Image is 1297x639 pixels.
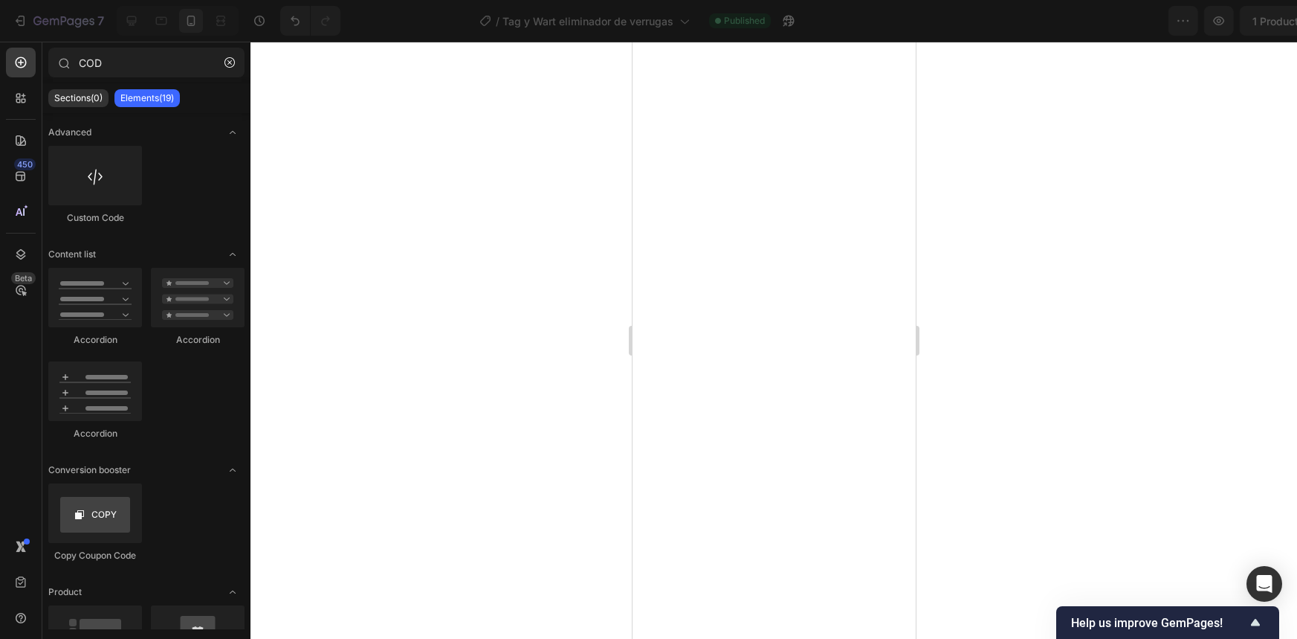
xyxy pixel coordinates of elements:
iframe: Design area [633,42,916,639]
button: Save [1143,6,1192,36]
div: Publish [1211,13,1248,29]
button: Publish [1198,6,1261,36]
span: Advanced [48,126,91,139]
input: Search Sections & Elements [48,48,245,77]
span: Help us improve GemPages! [1071,616,1246,630]
button: 7 [6,6,111,36]
span: Content list [48,248,96,261]
span: Toggle open [221,243,245,266]
span: Toggle open [221,121,245,144]
span: Toggle open [221,458,245,482]
p: 7 [97,12,104,30]
p: Elements(19) [120,92,174,104]
div: Undo/Redo [280,6,340,36]
span: 1 product assigned [1007,13,1104,29]
span: Product [48,585,82,599]
div: Accordion [48,427,142,440]
button: Show survey - Help us improve GemPages! [1071,614,1264,632]
span: Conversion booster [48,463,131,477]
div: Accordion [48,333,142,347]
span: / [496,13,499,29]
span: Save [1156,15,1180,28]
div: 450 [14,158,36,170]
div: Accordion [151,333,245,347]
div: Open Intercom Messenger [1246,566,1282,602]
div: Beta [11,272,36,284]
p: Sections(0) [54,92,103,104]
div: Custom Code [48,211,142,225]
div: Copy Coupon Code [48,549,142,562]
span: Published [724,14,765,28]
span: Toggle open [221,580,245,604]
span: Tag y Wart eliminador de verrugas [502,13,673,29]
button: 1 product assigned [994,6,1137,36]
